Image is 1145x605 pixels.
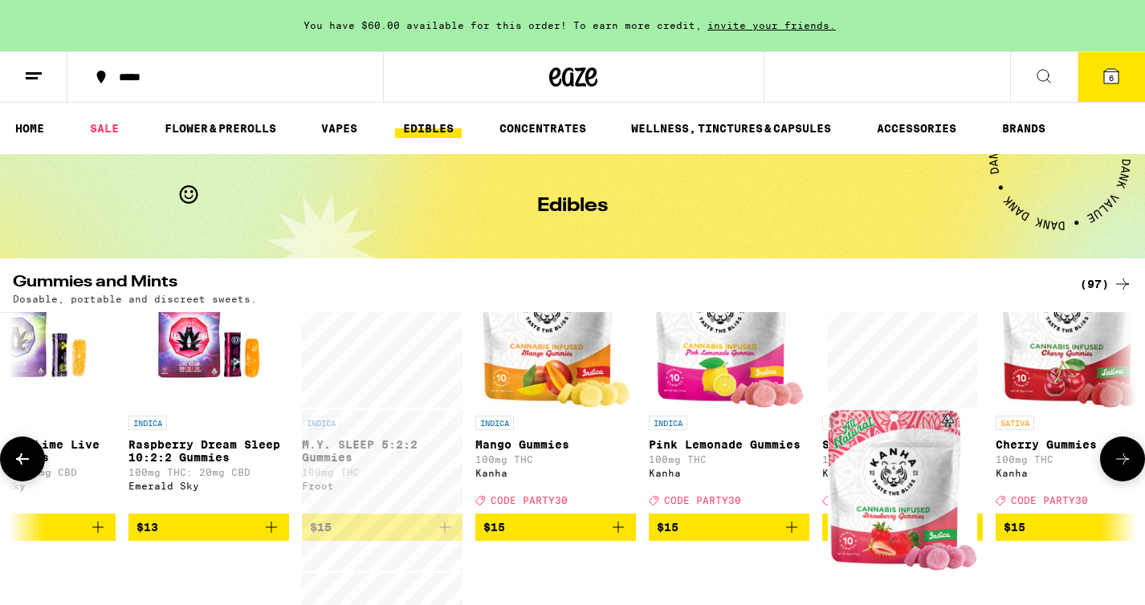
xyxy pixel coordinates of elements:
[664,495,741,506] span: CODE PARTY30
[822,416,861,430] p: INDICA
[128,247,289,408] img: Emerald Sky - Raspberry Dream Sleep 10:2:2 Gummies
[822,438,983,451] p: Strawberry Gummies
[13,294,257,304] p: Dosable, portable and discreet sweets.
[649,416,687,430] p: INDICA
[491,119,594,138] a: CONCENTRATES
[475,247,636,514] a: Open page for Mango Gummies from Kanha
[822,514,983,541] button: Add to bag
[128,467,289,477] p: 100mg THC: 20mg CBD
[657,521,678,534] span: $15
[994,119,1053,138] a: BRANDS
[302,247,462,514] a: Open page for M.Y. SLEEP 5:2:2 Gummies from Froot
[82,119,127,138] a: SALE
[649,468,809,478] div: Kanha
[128,416,167,430] p: INDICA
[996,416,1034,430] p: SATIVA
[481,247,631,408] img: Kanha - Mango Gummies
[137,521,158,534] span: $13
[475,416,514,430] p: INDICA
[128,438,289,464] p: Raspberry Dream Sleep 10:2:2 Gummies
[623,119,839,138] a: WELLNESS, TINCTURES & CAPSULES
[313,119,365,138] a: VAPES
[128,247,289,514] a: Open page for Raspberry Dream Sleep 10:2:2 Gummies from Emerald Sky
[649,438,809,451] p: Pink Lemonade Gummies
[128,481,289,491] div: Emerald Sky
[649,454,809,465] p: 100mg THC
[491,495,568,506] span: CODE PARTY30
[483,521,505,534] span: $15
[475,468,636,478] div: Kanha
[304,20,702,30] span: You have $60.00 available for this order! To earn more credit,
[869,119,964,138] a: ACCESSORIES
[1078,52,1145,102] button: 6
[395,119,462,138] a: EDIBLES
[7,119,52,138] a: HOME
[822,247,983,514] a: Open page for Strawberry Gummies from Kanha
[1011,495,1088,506] span: CODE PARTY30
[10,11,116,24] span: Hi. Need any help?
[128,514,289,541] button: Add to bag
[475,514,636,541] button: Add to bag
[1109,73,1114,83] span: 6
[475,454,636,465] p: 100mg THC
[822,454,983,465] p: 100mg THC
[822,468,983,478] div: Kanha
[475,438,636,451] p: Mango Gummies
[654,247,805,408] img: Kanha - Pink Lemonade Gummies
[649,514,809,541] button: Add to bag
[1080,274,1132,294] a: (97)
[649,247,809,514] a: Open page for Pink Lemonade Gummies from Kanha
[537,197,608,216] h1: Edibles
[157,119,284,138] a: FLOWER & PREROLLS
[13,274,1053,294] h2: Gummies and Mints
[828,410,978,570] img: Kanha - Strawberry Gummies
[1004,521,1025,534] span: $15
[702,20,841,30] span: invite your friends.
